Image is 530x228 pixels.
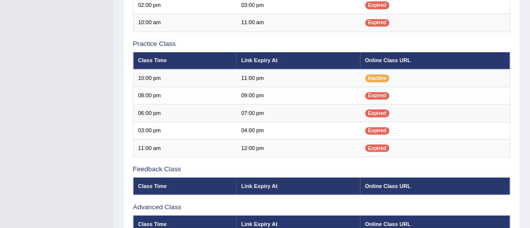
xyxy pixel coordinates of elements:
th: Link Expiry At [237,178,360,195]
td: 09:00 pm [237,87,360,104]
td: 07:00 pm [237,105,360,122]
td: 11:00 am [133,140,237,157]
td: 10:00 pm [133,70,237,87]
td: 04:00 pm [237,122,360,139]
td: 11:00 am [237,14,360,32]
th: Class Time [133,52,237,70]
th: Online Class URL [360,178,510,195]
td: 03:00 pm [133,122,237,139]
td: 11:00 pm [237,70,360,87]
td: 08:00 pm [133,87,237,104]
th: Online Class URL [360,52,510,70]
h3: Feedback Class [133,166,511,173]
span: Expired [365,110,389,117]
h3: Practice Class [133,40,511,48]
th: Link Expiry At [237,52,360,70]
span: Expired [365,19,389,27]
span: Expired [365,145,389,152]
td: 12:00 pm [237,140,360,157]
h3: Advanced Class [133,204,511,211]
span: Expired [365,1,389,9]
span: Expired [365,127,389,135]
span: Inactive [365,75,390,82]
th: Class Time [133,178,237,195]
td: 06:00 pm [133,105,237,122]
span: Expired [365,92,389,100]
td: 10:00 am [133,14,237,32]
